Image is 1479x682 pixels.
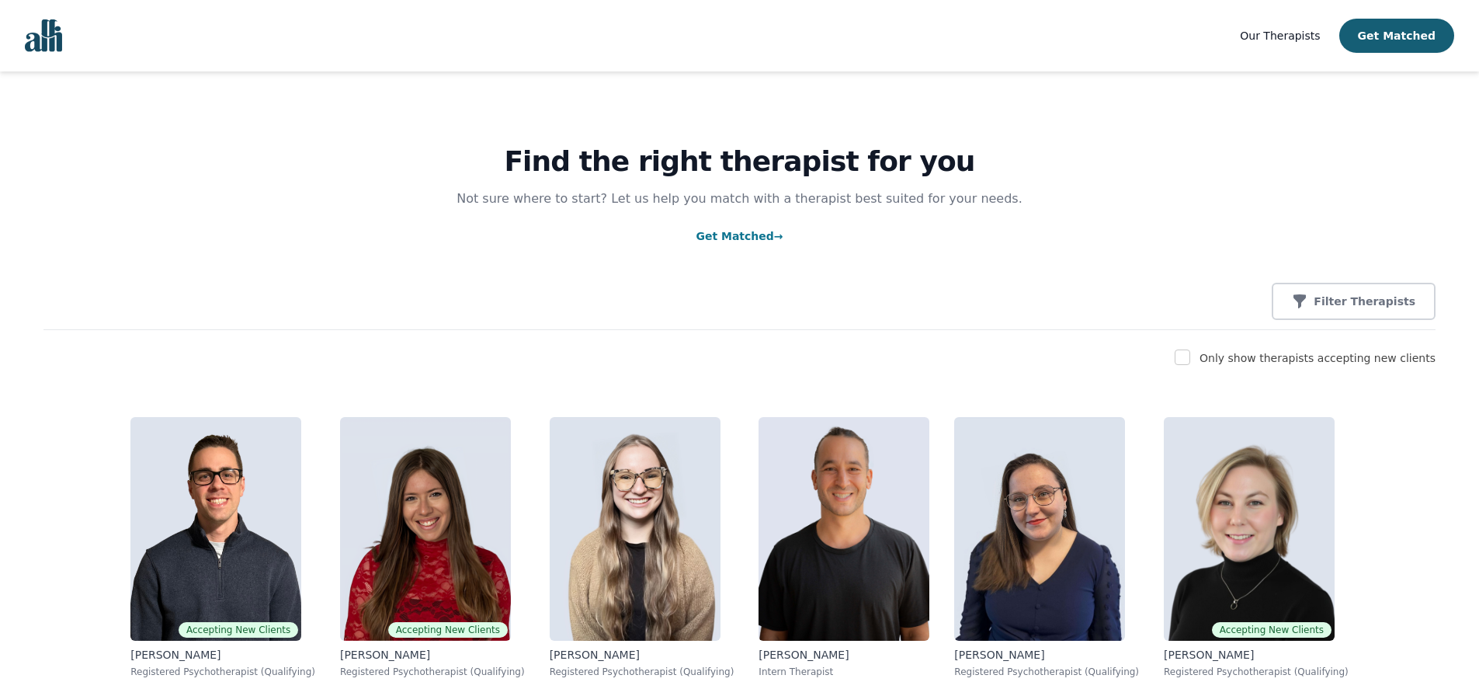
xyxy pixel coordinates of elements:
[759,666,929,678] p: Intern Therapist
[1164,647,1349,663] p: [PERSON_NAME]
[954,417,1125,641] img: Vanessa_McCulloch
[43,146,1436,177] h1: Find the right therapist for you
[1240,26,1320,45] a: Our Therapists
[550,666,734,678] p: Registered Psychotherapist (Qualifying)
[388,622,508,638] span: Accepting New Clients
[1240,30,1320,42] span: Our Therapists
[130,647,315,663] p: [PERSON_NAME]
[759,417,929,641] img: Kavon_Banejad
[130,417,301,641] img: Ethan_Braun
[1272,283,1436,320] button: Filter Therapists
[1212,622,1331,638] span: Accepting New Clients
[442,190,1038,208] p: Not sure where to start? Let us help you match with a therapist best suited for your needs.
[1164,417,1335,641] img: Jocelyn_Crawford
[759,647,929,663] p: [PERSON_NAME]
[550,417,720,641] img: Faith_Woodley
[696,230,783,242] a: Get Matched
[954,666,1139,678] p: Registered Psychotherapist (Qualifying)
[1164,666,1349,678] p: Registered Psychotherapist (Qualifying)
[179,622,298,638] span: Accepting New Clients
[25,19,62,52] img: alli logo
[130,666,315,678] p: Registered Psychotherapist (Qualifying)
[1314,294,1415,309] p: Filter Therapists
[1200,352,1436,364] label: Only show therapists accepting new clients
[340,666,525,678] p: Registered Psychotherapist (Qualifying)
[954,647,1139,663] p: [PERSON_NAME]
[550,647,734,663] p: [PERSON_NAME]
[340,417,511,641] img: Alisha_Levine
[1339,19,1454,53] button: Get Matched
[340,647,525,663] p: [PERSON_NAME]
[774,230,783,242] span: →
